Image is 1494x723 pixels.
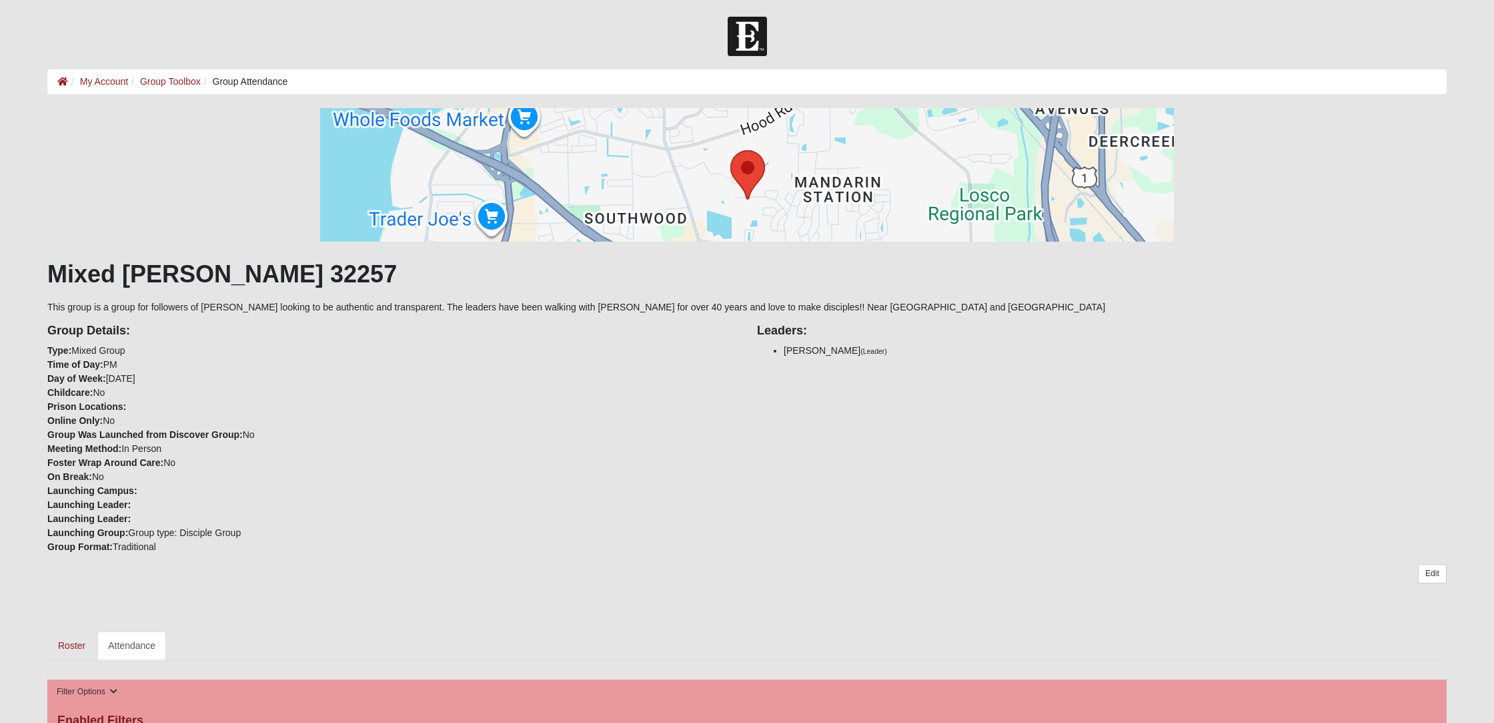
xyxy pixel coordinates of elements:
strong: Launching Campus: [47,485,137,496]
img: Church of Eleven22 Logo [728,17,767,56]
strong: Foster Wrap Around Care: [47,457,163,468]
strong: Childcare: [47,387,93,398]
strong: On Break: [47,471,92,482]
strong: Group Was Launched from Discover Group: [47,429,243,440]
li: [PERSON_NAME] [784,344,1447,358]
strong: Launching Group: [47,527,128,538]
strong: Time of Day: [47,359,103,370]
strong: Launching Leader: [47,513,131,524]
strong: Day of Week: [47,373,106,384]
strong: Prison Locations: [47,401,126,412]
a: Edit [1418,564,1447,583]
a: Roster [47,632,96,660]
strong: Meeting Method: [47,443,121,454]
div: This group is a group for followers of [PERSON_NAME] looking to be authentic and transparent. The... [47,108,1447,660]
strong: Type: [47,345,71,356]
strong: Online Only: [47,415,103,426]
button: Filter Options [53,685,121,699]
li: Group Attendance [201,75,288,89]
strong: Launching Leader: [47,499,131,510]
a: My Account [80,76,128,87]
h1: Mixed [PERSON_NAME] 32257 [47,260,1447,288]
a: Group Toolbox [140,76,201,87]
strong: Group Format: [47,541,113,552]
h4: Group Details: [47,324,737,338]
div: Mixed Group PM [DATE] No No No In Person No No Group type: Disciple Group Traditional [37,314,747,554]
h4: Leaders: [757,324,1447,338]
small: (Leader) [860,347,887,355]
a: Attendance [97,632,166,660]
